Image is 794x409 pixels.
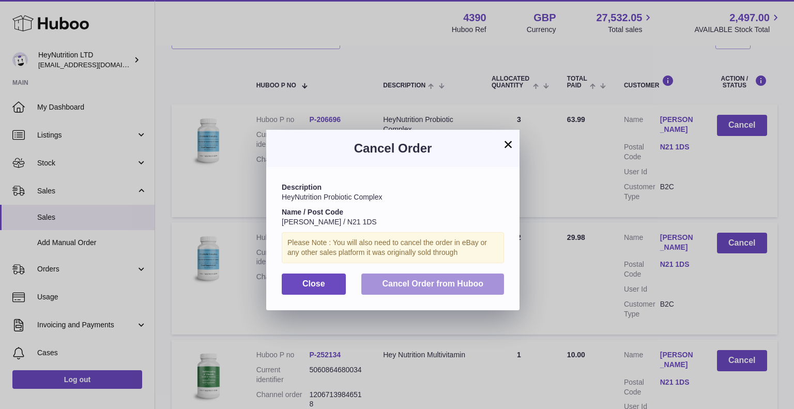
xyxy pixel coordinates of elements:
[302,279,325,288] span: Close
[282,218,377,226] span: [PERSON_NAME] / N21 1DS
[282,232,504,263] div: Please Note : You will also need to cancel the order in eBay or any other sales platform it was o...
[282,193,383,201] span: HeyNutrition Probiotic Complex
[282,183,322,191] strong: Description
[382,279,483,288] span: Cancel Order from Huboo
[282,208,343,216] strong: Name / Post Code
[361,274,504,295] button: Cancel Order from Huboo
[282,140,504,157] h3: Cancel Order
[502,138,514,150] button: ×
[282,274,346,295] button: Close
